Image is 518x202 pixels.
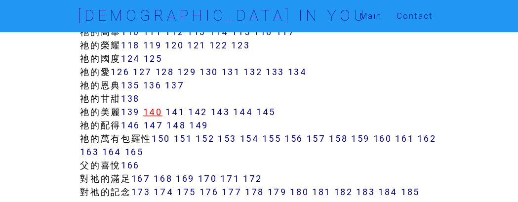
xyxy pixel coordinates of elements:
a: 119 [143,40,162,51]
a: 143 [211,106,230,118]
a: 125 [144,53,162,64]
a: 136 [143,80,162,91]
a: 175 [177,186,196,198]
a: 178 [245,186,264,198]
a: 153 [218,133,237,144]
a: 157 [307,133,326,144]
a: 149 [189,120,208,131]
iframe: Chat [476,158,511,195]
a: 151 [174,133,193,144]
a: 169 [176,173,195,184]
a: 173 [131,186,151,198]
a: 164 [102,146,121,158]
a: 137 [165,80,184,91]
a: 147 [144,120,163,131]
a: 142 [188,106,207,118]
a: 185 [401,186,420,198]
a: 113 [187,26,206,38]
a: 134 [288,66,307,78]
a: 144 [233,106,253,118]
a: 127 [133,66,152,78]
a: 166 [121,160,140,171]
a: 148 [166,120,186,131]
a: 160 [373,133,392,144]
a: 161 [395,133,414,144]
a: 115 [232,26,250,38]
a: 122 [209,40,228,51]
a: 114 [209,26,229,38]
a: 180 [290,186,309,198]
a: 163 [80,146,99,158]
a: 162 [417,133,436,144]
a: 167 [131,173,151,184]
a: 135 [121,80,140,91]
a: 184 [378,186,398,198]
a: 110 [121,26,140,38]
a: 154 [240,133,259,144]
a: 116 [254,26,273,38]
a: 126 [111,66,129,78]
a: 138 [121,93,140,104]
a: 177 [222,186,241,198]
a: 139 [121,106,140,118]
a: 131 [222,66,240,78]
a: 159 [351,133,370,144]
a: 123 [231,40,250,51]
a: 121 [187,40,206,51]
a: 152 [196,133,214,144]
a: 165 [125,146,144,158]
a: 176 [199,186,219,198]
a: 128 [156,66,174,78]
a: 182 [334,186,353,198]
a: 156 [284,133,303,144]
a: 111 [143,26,162,38]
a: 120 [165,40,184,51]
a: 168 [154,173,172,184]
a: 140 [143,106,162,118]
a: 145 [256,106,276,118]
a: 183 [356,186,375,198]
a: 141 [165,106,185,118]
a: 150 [152,133,170,144]
a: 117 [276,26,295,38]
a: 158 [329,133,348,144]
a: 124 [121,53,140,64]
a: 179 [268,186,287,198]
a: 155 [262,133,281,144]
a: 174 [154,186,173,198]
a: 170 [198,173,217,184]
a: 112 [165,26,184,38]
a: 129 [177,66,196,78]
a: 172 [243,173,262,184]
a: 130 [199,66,218,78]
a: 171 [220,173,239,184]
a: 118 [121,40,140,51]
a: 146 [121,120,140,131]
a: 133 [266,66,284,78]
a: 132 [243,66,262,78]
a: 181 [312,186,331,198]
